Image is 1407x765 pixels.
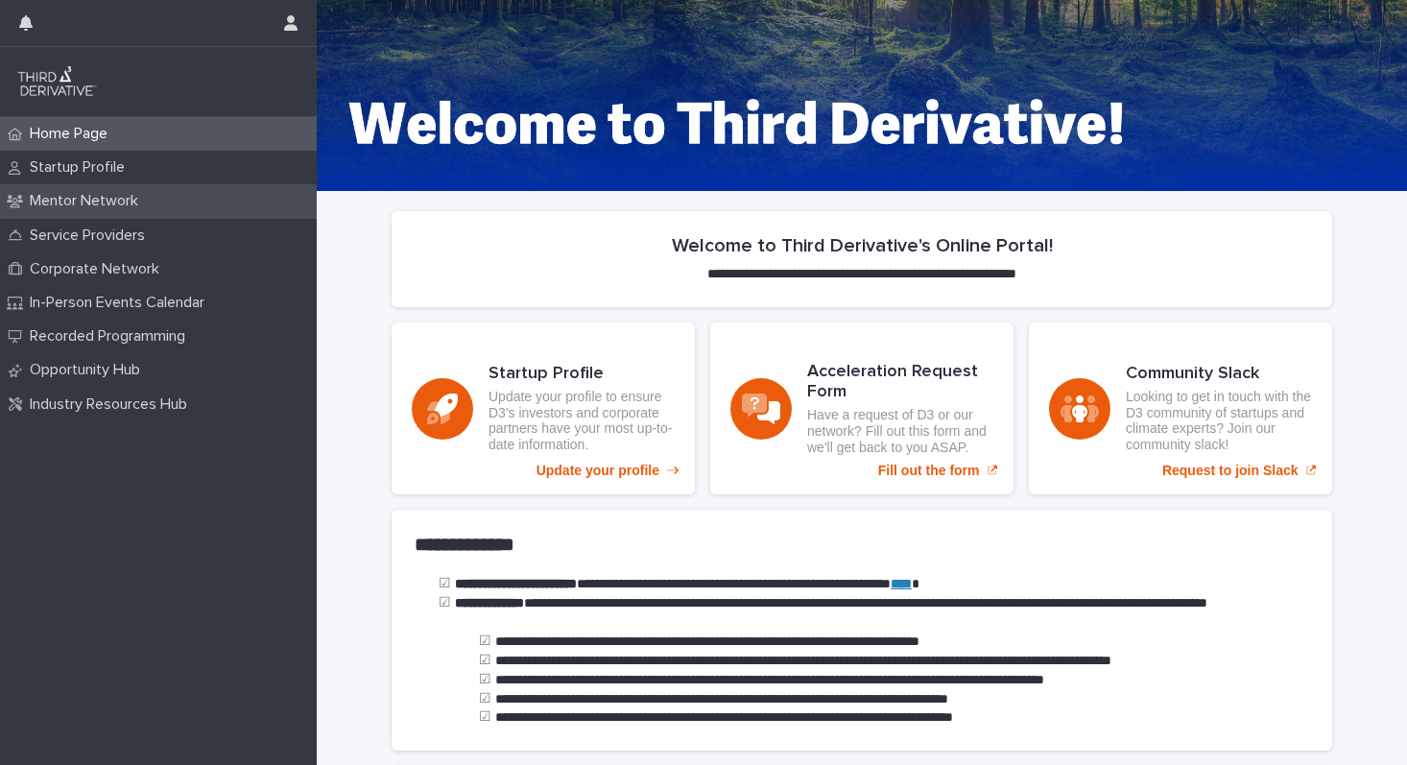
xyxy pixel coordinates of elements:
p: Request to join Slack [1162,463,1299,479]
p: Recorded Programming [22,327,201,346]
p: Home Page [22,125,123,143]
p: Service Providers [22,227,160,245]
h3: Startup Profile [489,364,675,385]
p: Industry Resources Hub [22,395,203,414]
h3: Acceleration Request Form [807,362,993,403]
h2: Welcome to Third Derivative's Online Portal! [672,234,1053,257]
p: Update your profile to ensure D3's investors and corporate partners have your most up-to-date inf... [489,389,675,453]
img: q0dI35fxT46jIlCv2fcp [15,62,99,101]
a: Fill out the form [710,323,1014,495]
p: Corporate Network [22,260,175,278]
p: Startup Profile [22,158,140,177]
p: Opportunity Hub [22,361,155,379]
a: Request to join Slack [1029,323,1332,495]
p: Fill out the form [878,463,980,479]
p: Mentor Network [22,192,154,210]
p: In-Person Events Calendar [22,294,220,312]
h3: Community Slack [1126,364,1312,385]
p: Looking to get in touch with the D3 community of startups and climate experts? Join our community... [1126,389,1312,453]
p: Have a request of D3 or our network? Fill out this form and we'll get back to you ASAP. [807,407,993,455]
p: Update your profile [537,463,659,479]
a: Update your profile [392,323,695,495]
